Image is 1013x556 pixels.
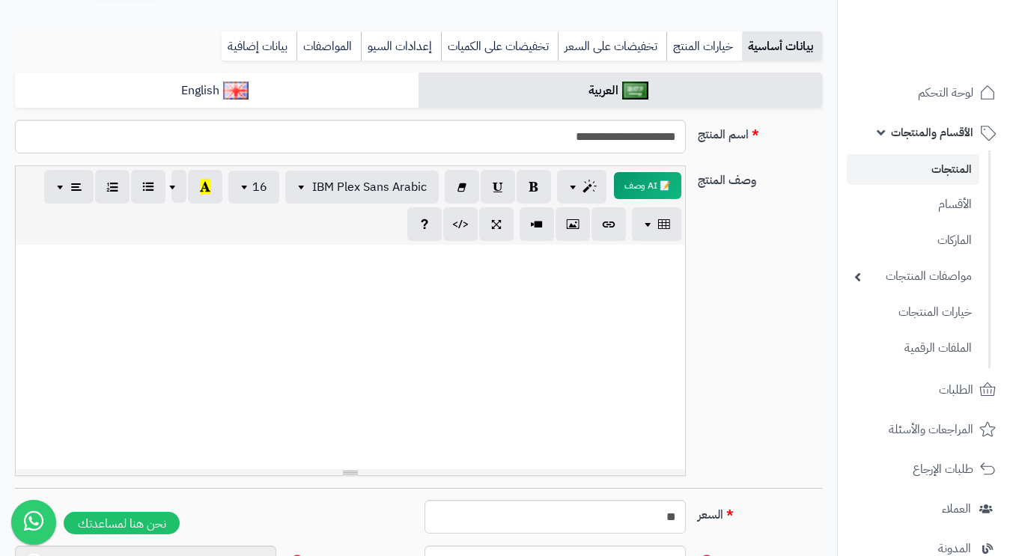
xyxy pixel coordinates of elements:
[361,31,441,61] a: إعدادات السيو
[918,82,973,103] span: لوحة التحكم
[15,73,419,109] a: English
[296,31,361,61] a: المواصفات
[614,172,681,199] button: 📝 AI وصف
[847,296,979,329] a: خيارات المنتجات
[285,171,439,204] button: IBM Plex Sans Arabic
[742,31,822,61] a: بيانات أساسية
[228,171,279,204] button: 16
[847,154,979,185] a: المنتجات
[622,82,648,100] img: العربية
[847,332,979,364] a: الملفات الرقمية
[889,419,973,440] span: المراجعات والأسئلة
[847,75,1004,111] a: لوحة التحكم
[942,498,971,519] span: العملاء
[312,178,427,196] span: IBM Plex Sans Arabic
[847,372,1004,408] a: الطلبات
[666,31,742,61] a: خيارات المنتج
[419,73,822,109] a: العربية
[441,31,558,61] a: تخفيضات على الكميات
[913,459,973,480] span: طلبات الإرجاع
[847,260,979,293] a: مواصفات المنتجات
[223,82,249,100] img: English
[692,120,828,144] label: اسم المنتج
[939,379,973,400] span: الطلبات
[847,451,1004,487] a: طلبات الإرجاع
[847,412,1004,447] a: المراجعات والأسئلة
[222,31,296,61] a: بيانات إضافية
[558,31,666,61] a: تخفيضات على السعر
[891,122,973,143] span: الأقسام والمنتجات
[252,178,267,196] span: 16
[847,491,1004,527] a: العملاء
[847,224,979,257] a: الماركات
[911,42,999,73] img: logo-2.png
[692,165,828,189] label: وصف المنتج
[692,500,828,524] label: السعر
[847,189,979,221] a: الأقسام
